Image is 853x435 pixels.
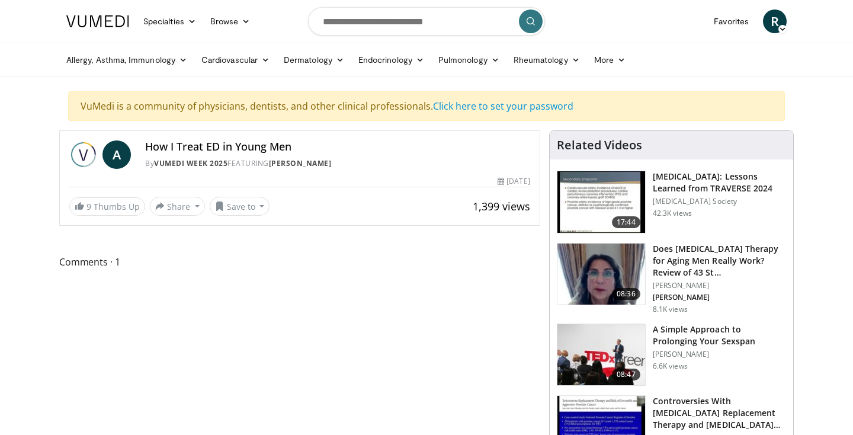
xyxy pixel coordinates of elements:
[154,158,227,168] a: Vumedi Week 2025
[308,7,545,36] input: Search topics, interventions
[557,243,786,314] a: 08:36 Does [MEDICAL_DATA] Therapy for Aging Men Really Work? Review of 43 St… [PERSON_NAME] [PERS...
[203,9,258,33] a: Browse
[557,244,645,305] img: 4d4bce34-7cbb-4531-8d0c-5308a71d9d6c.150x105_q85_crop-smart_upscale.jpg
[473,199,530,213] span: 1,399 views
[66,15,129,27] img: VuMedi Logo
[653,209,692,218] p: 42.3K views
[653,197,786,206] p: [MEDICAL_DATA] Society
[653,324,786,347] h3: A Simple Approach to Prolonging Your Sexspan
[351,48,431,72] a: Endocrinology
[653,171,786,194] h3: [MEDICAL_DATA]: Lessons Learned from TRAVERSE 2024
[145,158,530,169] div: By FEATURING
[612,369,640,380] span: 08:47
[506,48,587,72] a: Rheumatology
[59,48,194,72] a: Allergy, Asthma, Immunology
[86,201,91,212] span: 9
[498,176,530,187] div: [DATE]
[69,140,98,169] img: Vumedi Week 2025
[269,158,332,168] a: [PERSON_NAME]
[433,100,573,113] a: Click here to set your password
[150,197,205,216] button: Share
[557,324,786,386] a: 08:47 A Simple Approach to Prolonging Your Sexspan [PERSON_NAME] 6.6K views
[707,9,756,33] a: Favorites
[431,48,506,72] a: Pulmonology
[587,48,633,72] a: More
[653,395,786,431] h3: Controversies With [MEDICAL_DATA] Replacement Therapy and [MEDICAL_DATA] Can…
[194,48,277,72] a: Cardiovascular
[136,9,203,33] a: Specialties
[59,254,540,270] span: Comments 1
[210,197,270,216] button: Save to
[557,138,642,152] h4: Related Videos
[69,197,145,216] a: 9 Thumbs Up
[612,216,640,228] span: 17:44
[557,324,645,386] img: c4bd4661-e278-4c34-863c-57c104f39734.150x105_q85_crop-smart_upscale.jpg
[277,48,351,72] a: Dermatology
[653,305,688,314] p: 8.1K views
[68,91,785,121] div: VuMedi is a community of physicians, dentists, and other clinical professionals.
[653,243,786,279] h3: Does [MEDICAL_DATA] Therapy for Aging Men Really Work? Review of 43 St…
[653,281,786,290] p: [PERSON_NAME]
[557,171,645,233] img: 1317c62a-2f0d-4360-bee0-b1bff80fed3c.150x105_q85_crop-smart_upscale.jpg
[557,171,786,234] a: 17:44 [MEDICAL_DATA]: Lessons Learned from TRAVERSE 2024 [MEDICAL_DATA] Society 42.3K views
[763,9,787,33] a: R
[145,140,530,153] h4: How I Treat ED in Young Men
[653,350,786,359] p: [PERSON_NAME]
[653,362,688,371] p: 6.6K views
[612,288,640,300] span: 08:36
[102,140,131,169] a: A
[653,293,786,302] p: [PERSON_NAME]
